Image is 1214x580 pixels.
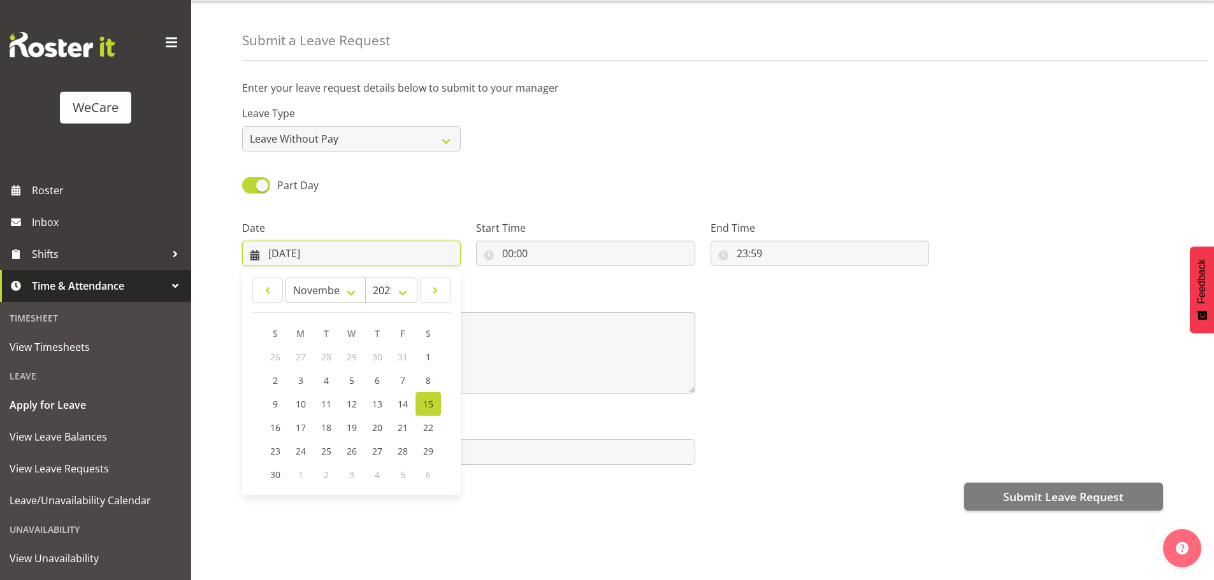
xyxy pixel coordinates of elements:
span: 10 [296,398,306,410]
a: 16 [263,416,288,439]
button: Feedback - Show survey [1190,246,1214,333]
span: 12 [347,398,357,410]
a: 26 [339,439,365,463]
span: 13 [372,398,382,410]
span: 26 [347,445,357,457]
span: 30 [270,469,280,481]
a: 23 [263,439,288,463]
span: 16 [270,421,280,434]
span: W [347,327,356,339]
span: 27 [372,445,382,457]
div: WeCare [73,98,119,117]
input: Click to select... [242,241,461,266]
a: 25 [314,439,339,463]
span: 9 [273,398,278,410]
label: Leave Type [242,106,461,121]
span: 17 [296,421,306,434]
p: Enter your leave request details below to submit to your manager [242,80,1163,95]
a: 13 [365,392,390,416]
a: 8 [416,369,441,392]
span: 28 [398,445,408,457]
a: 28 [390,439,416,463]
span: 2 [273,374,278,386]
a: 7 [390,369,416,392]
span: Roster [32,181,185,200]
span: View Leave Balances [10,427,182,446]
a: 10 [288,392,314,416]
a: Leave/Unavailability Calendar [3,485,188,516]
span: 11 [321,398,331,410]
span: 5 [400,469,405,481]
a: 21 [390,416,416,439]
a: 2 [263,369,288,392]
span: 18 [321,421,331,434]
span: 4 [324,374,329,386]
span: 20 [372,421,382,434]
a: 12 [339,392,365,416]
span: 21 [398,421,408,434]
label: Date [242,220,461,236]
a: View Timesheets [3,331,188,363]
span: S [426,327,431,339]
span: 5 [349,374,354,386]
input: Click to select... [711,241,929,266]
span: 8 [426,374,431,386]
a: View Unavailability [3,542,188,574]
a: 24 [288,439,314,463]
a: Apply for Leave [3,389,188,421]
span: 29 [423,445,433,457]
div: Timesheet [3,305,188,331]
a: 19 [339,416,365,439]
a: 11 [314,392,339,416]
span: 22 [423,421,433,434]
span: 14 [398,398,408,410]
span: View Timesheets [10,337,182,357]
span: 15 [423,398,433,410]
span: 6 [426,469,431,481]
label: Message* [242,292,695,307]
span: 7 [400,374,405,386]
a: 1 [416,345,441,369]
span: 28 [321,351,331,363]
span: Feedback [1196,259,1208,304]
span: 3 [349,469,354,481]
span: 19 [347,421,357,434]
button: Submit Leave Request [964,483,1163,511]
span: S [273,327,278,339]
span: Submit Leave Request [1003,488,1124,505]
label: Attachment [242,419,695,434]
h4: Submit a Leave Request [242,33,390,48]
span: View Leave Requests [10,459,182,478]
span: 26 [270,351,280,363]
span: 23 [270,445,280,457]
span: 1 [426,351,431,363]
span: 2 [324,469,329,481]
span: 31 [398,351,408,363]
span: Time & Attendance [32,276,166,295]
span: 29 [347,351,357,363]
img: help-xxl-2.png [1176,542,1189,555]
div: Unavailability [3,516,188,542]
a: 29 [416,439,441,463]
span: Shifts [32,244,166,264]
span: 4 [375,469,380,481]
img: Rosterit website logo [10,32,115,57]
span: 6 [375,374,380,386]
label: Start Time [476,220,695,236]
a: 4 [314,369,339,392]
input: Click to select... [476,241,695,266]
a: 15 [416,392,441,416]
a: 9 [263,392,288,416]
span: T [324,327,329,339]
a: 30 [263,463,288,486]
a: 20 [365,416,390,439]
span: 30 [372,351,382,363]
label: End Time [711,220,929,236]
span: 25 [321,445,331,457]
a: 18 [314,416,339,439]
span: 1 [298,469,303,481]
a: 3 [288,369,314,392]
span: Part Day [277,178,319,192]
span: Leave/Unavailability Calendar [10,491,182,510]
a: 6 [365,369,390,392]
